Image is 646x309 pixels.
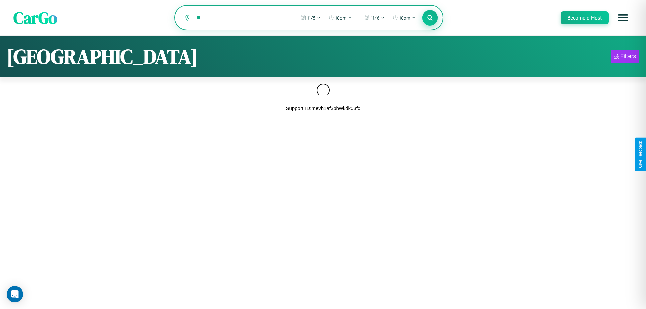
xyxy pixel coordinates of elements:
[389,12,419,23] button: 10am
[361,12,388,23] button: 11/6
[638,141,643,168] div: Give Feedback
[335,15,347,21] span: 10am
[614,8,633,27] button: Open menu
[286,104,360,113] p: Support ID: mevh1af3phwkdk03fc
[7,286,23,302] div: Open Intercom Messenger
[297,12,324,23] button: 11/5
[399,15,410,21] span: 10am
[7,43,198,70] h1: [GEOGRAPHIC_DATA]
[611,50,639,63] button: Filters
[620,53,636,60] div: Filters
[307,15,315,21] span: 11 / 5
[325,12,355,23] button: 10am
[561,11,609,24] button: Become a Host
[13,7,57,29] span: CarGo
[371,15,379,21] span: 11 / 6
